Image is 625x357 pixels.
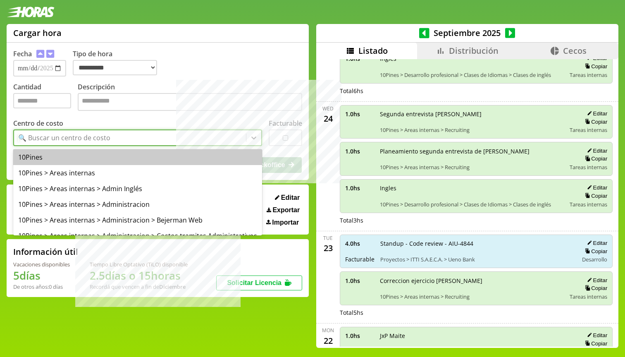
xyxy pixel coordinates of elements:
button: Solicitar Licencia [216,276,302,290]
div: 10Pines > Areas internas > Administracion > Costos tramites Administrativos [13,228,262,244]
label: Fecha [13,49,32,58]
b: Diciembre [159,283,186,290]
span: Standup - Code review - AIU-4844 [380,240,573,247]
input: Cantidad [13,93,71,108]
span: Solicitar Licencia [227,279,281,286]
div: 10Pines > Areas internas > Administracion [13,196,262,212]
span: Tareas internas [570,201,607,208]
div: 24 [322,112,335,125]
span: Facturable [345,255,375,263]
span: 1.0 hs [345,184,374,192]
button: Copiar [582,192,607,199]
div: 10Pines > Areas internas > Administracion > Bejerman Web [13,212,262,228]
div: 10Pines > Areas internas > Admin Inglés [13,181,262,196]
div: Mon [322,327,334,334]
span: Desarrollo [582,256,607,263]
span: 4.0 hs [345,240,375,247]
span: Editar [281,194,300,201]
span: JxP Maite [380,332,564,340]
span: 1.0 hs [345,277,374,285]
button: Editar [584,147,607,154]
div: Tiempo Libre Optativo (TiLO) disponible [90,261,188,268]
div: scrollable content [316,59,618,347]
div: 23 [322,242,335,255]
span: 1.0 hs [345,332,374,340]
span: Tareas internas [570,293,607,300]
button: Copiar [582,285,607,292]
button: Editar [272,194,302,202]
button: Copiar [582,155,607,162]
span: Inglés [380,55,564,62]
span: Correccion ejercicio [PERSON_NAME] [380,277,564,285]
span: 10Pines > Desarrollo profesional > Clases de Idiomas > Clases de inglés [380,201,564,208]
span: Tareas internas [570,126,607,134]
label: Facturable [269,119,302,128]
button: Editar [584,332,607,339]
span: Segunda entrevista [PERSON_NAME] [380,110,564,118]
button: Copiar [582,340,607,347]
span: Proyectos > ITTI S.A.E.C.A. > Ueno Bank [380,256,573,263]
div: De otros años: 0 días [13,283,70,290]
div: 10Pines > Areas internas [13,165,262,181]
span: 1.0 hs [345,110,374,118]
span: 10Pines > Areas internas > Recruiting [380,163,564,171]
div: Total 3 hs [340,216,613,224]
button: Editar [584,240,607,247]
button: Editar [584,277,607,284]
div: 10Pines [13,149,262,165]
button: Copiar [582,118,607,125]
span: Importar [272,219,299,226]
div: Vacaciones disponibles [13,261,70,268]
div: Total 5 hs [340,309,613,316]
span: Distribución [449,45,499,56]
label: Cantidad [13,82,78,113]
button: Editar [584,184,607,191]
h1: 2.5 días o 15 horas [90,268,188,283]
span: 1.0 hs [345,55,374,62]
button: Copiar [582,63,607,70]
h1: Cargar hora [13,27,62,38]
button: Exportar [264,206,302,214]
span: Ingles [380,184,564,192]
span: Tareas internas [570,71,607,79]
span: 10Pines > Areas internas > Recruiting [380,293,564,300]
span: Cecos [563,45,587,56]
span: 10Pines > Areas internas > Recruiting [380,126,564,134]
span: Listado [358,45,388,56]
label: Tipo de hora [73,49,164,77]
span: Tareas internas [570,163,607,171]
label: Centro de costo [13,119,63,128]
label: Descripción [78,82,302,113]
span: Exportar [272,206,300,214]
h2: Información útil [13,246,78,257]
select: Tipo de hora [73,60,157,75]
button: Editar [584,110,607,117]
span: Planeamiento segunda entrevista de [PERSON_NAME] [380,147,564,155]
textarea: Descripción [78,93,302,111]
div: 🔍 Buscar un centro de costo [18,133,110,142]
div: Tue [323,235,333,242]
h1: 5 días [13,268,70,283]
span: 1.0 hs [345,147,374,155]
div: Wed [322,105,334,112]
span: 10Pines > Desarrollo profesional > Clases de Idiomas > Clases de inglés [380,71,564,79]
div: 22 [322,334,335,347]
div: Total 6 hs [340,87,613,95]
button: Copiar [582,248,607,255]
img: logotipo [7,7,55,17]
span: Septiembre 2025 [429,27,505,38]
div: Recordá que vencen a fin de [90,283,188,290]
